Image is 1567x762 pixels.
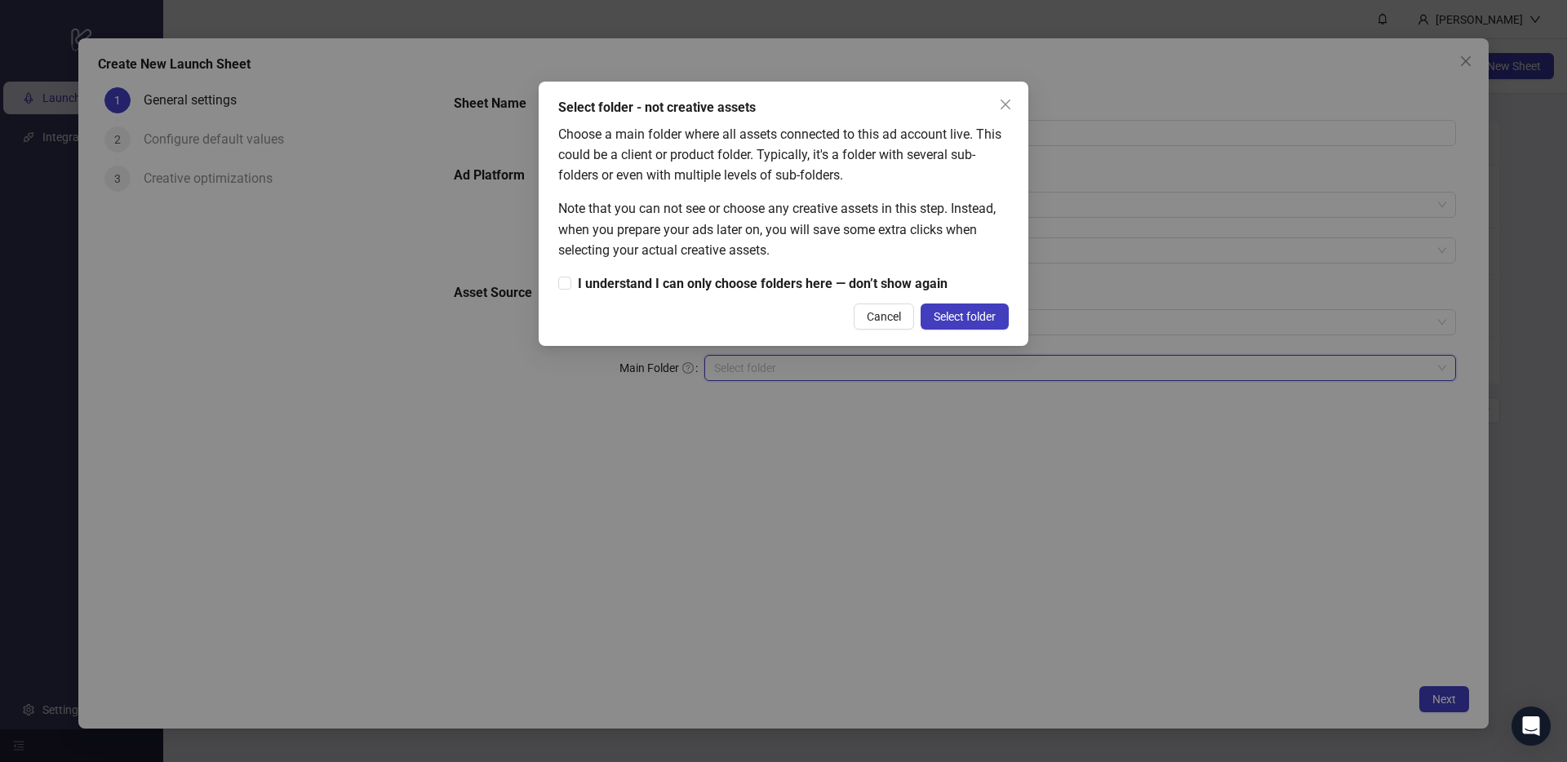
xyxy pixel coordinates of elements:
[558,198,1009,259] div: Note that you can not see or choose any creative assets in this step. Instead, when you prepare y...
[992,91,1019,117] button: Close
[558,98,1009,117] div: Select folder - not creative assets
[571,273,954,294] span: I understand I can only choose folders here — don’t show again
[854,303,914,330] button: Cancel
[1512,707,1551,746] div: Open Intercom Messenger
[867,310,901,323] span: Cancel
[558,124,1009,185] div: Choose a main folder where all assets connected to this ad account live. This could be a client o...
[934,310,996,323] span: Select folder
[921,303,1009,330] button: Select folder
[999,98,1012,111] span: close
